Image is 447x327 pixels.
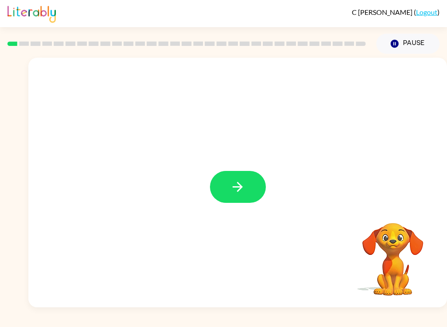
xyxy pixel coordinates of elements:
[349,209,437,297] video: Your browser must support playing .mp4 files to use Literably. Please try using another browser.
[352,8,414,16] span: C [PERSON_NAME]
[376,34,440,54] button: Pause
[416,8,437,16] a: Logout
[7,3,56,23] img: Literably
[352,8,440,16] div: ( )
